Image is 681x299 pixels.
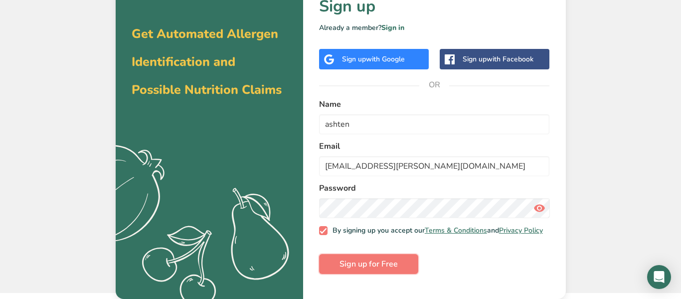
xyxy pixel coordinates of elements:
span: with Google [366,54,405,64]
a: Sign in [381,23,404,32]
p: Already a member? [319,22,550,33]
span: OR [419,70,449,100]
label: Email [319,140,550,152]
div: Sign up [463,54,533,64]
span: with Facebook [487,54,533,64]
span: Get Automated Allergen Identification and Possible Nutrition Claims [132,25,282,98]
span: By signing up you accept our and [328,226,543,235]
label: Password [319,182,550,194]
div: Open Intercom Messenger [647,265,671,289]
button: Sign up for Free [319,254,418,274]
input: John Doe [319,114,550,134]
a: Privacy Policy [499,226,543,235]
span: Sign up for Free [340,258,398,270]
div: Sign up [342,54,405,64]
label: Name [319,98,550,110]
a: Terms & Conditions [425,226,487,235]
input: email@example.com [319,156,550,176]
